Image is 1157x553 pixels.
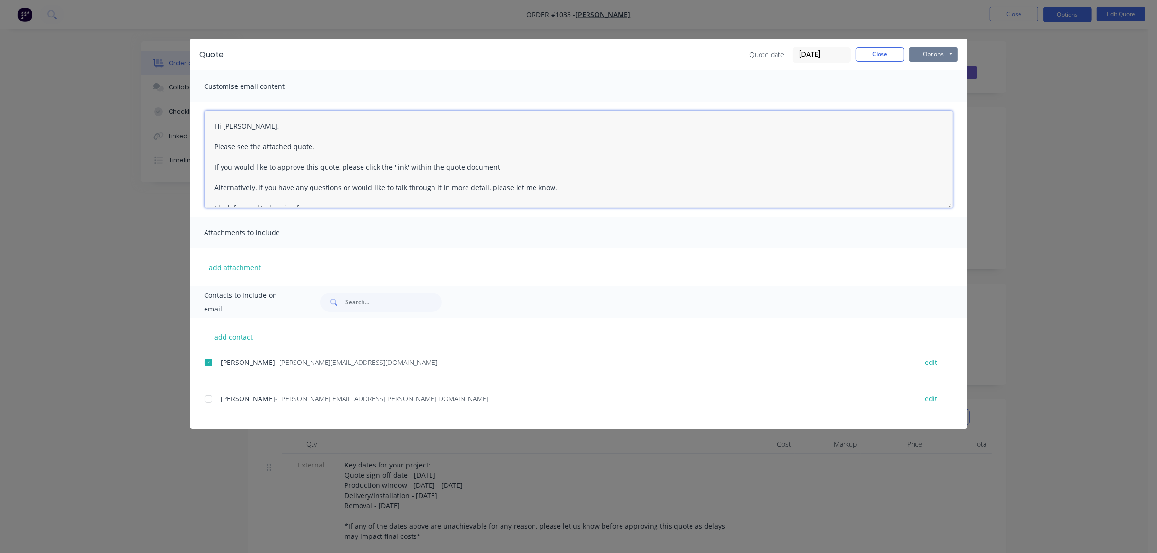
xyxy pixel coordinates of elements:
[345,293,442,312] input: Search...
[276,394,489,403] span: - [PERSON_NAME][EMAIL_ADDRESS][PERSON_NAME][DOMAIN_NAME]
[276,358,438,367] span: - [PERSON_NAME][EMAIL_ADDRESS][DOMAIN_NAME]
[919,356,944,369] button: edit
[205,80,311,93] span: Customise email content
[919,392,944,405] button: edit
[909,47,958,62] button: Options
[205,226,311,240] span: Attachments to include
[205,111,953,208] textarea: Hi [PERSON_NAME], Please see the attached quote. If you would like to approve this quote, please ...
[856,47,904,62] button: Close
[221,358,276,367] span: [PERSON_NAME]
[750,50,785,60] span: Quote date
[200,49,224,61] div: Quote
[205,329,263,344] button: add contact
[205,260,266,275] button: add attachment
[221,394,276,403] span: [PERSON_NAME]
[205,289,296,316] span: Contacts to include on email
